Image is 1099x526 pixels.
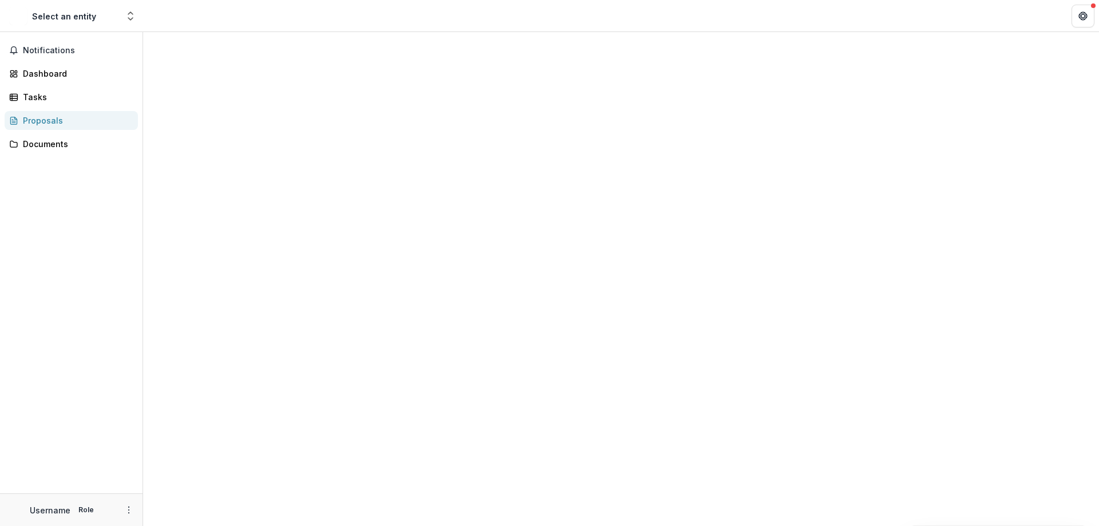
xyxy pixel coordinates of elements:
[122,5,139,27] button: Open entity switcher
[75,505,97,515] p: Role
[5,111,138,130] a: Proposals
[1072,5,1094,27] button: Get Help
[5,64,138,83] a: Dashboard
[23,68,129,80] div: Dashboard
[23,46,133,56] span: Notifications
[30,504,70,516] p: Username
[122,503,136,517] button: More
[32,10,96,22] div: Select an entity
[5,135,138,153] a: Documents
[23,138,129,150] div: Documents
[23,114,129,126] div: Proposals
[5,88,138,106] a: Tasks
[5,41,138,60] button: Notifications
[23,91,129,103] div: Tasks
